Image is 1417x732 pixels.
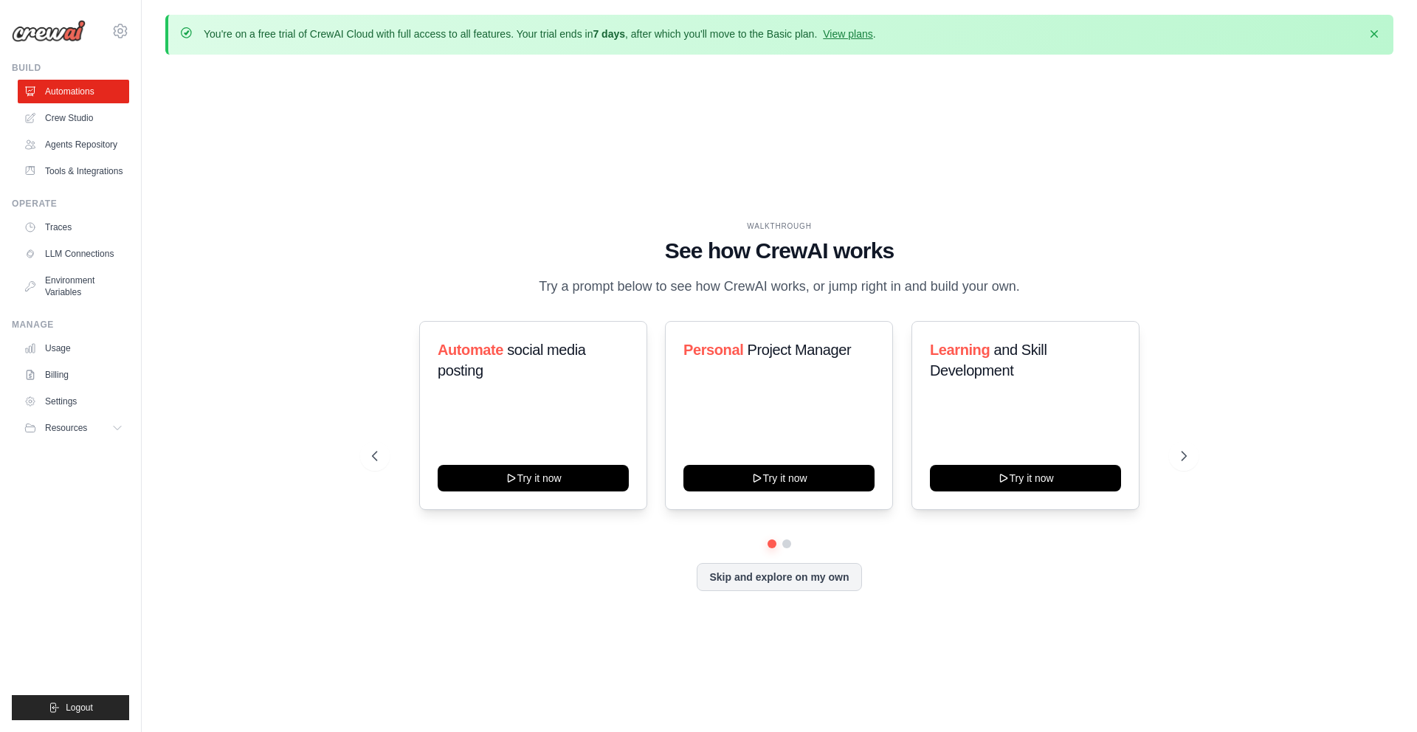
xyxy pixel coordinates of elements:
div: Build [12,62,129,74]
p: Try a prompt below to see how CrewAI works, or jump right in and build your own. [531,276,1027,297]
button: Resources [18,416,129,440]
button: Logout [12,695,129,720]
a: Automations [18,80,129,103]
strong: 7 days [593,28,625,40]
div: Manage [12,319,129,331]
a: Usage [18,336,129,360]
span: and Skill Development [930,342,1047,379]
a: Crew Studio [18,106,129,130]
span: Learning [930,342,990,358]
div: Operate [12,198,129,210]
h1: See how CrewAI works [372,238,1187,264]
img: Logo [12,20,86,42]
iframe: Chat Widget [1343,661,1417,732]
a: Agents Repository [18,133,129,156]
span: Personal [683,342,743,358]
div: WALKTHROUGH [372,221,1187,232]
a: Traces [18,215,129,239]
a: View plans [823,28,872,40]
a: Tools & Integrations [18,159,129,183]
button: Skip and explore on my own [697,563,861,591]
a: Environment Variables [18,269,129,304]
span: Logout [66,702,93,714]
button: Try it now [438,465,629,491]
a: Settings [18,390,129,413]
a: Billing [18,363,129,387]
span: Automate [438,342,503,358]
span: Resources [45,422,87,434]
span: social media posting [438,342,586,379]
span: Project Manager [748,342,852,358]
button: Try it now [683,465,875,491]
p: You're on a free trial of CrewAI Cloud with full access to all features. Your trial ends in , aft... [204,27,876,41]
button: Try it now [930,465,1121,491]
a: LLM Connections [18,242,129,266]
